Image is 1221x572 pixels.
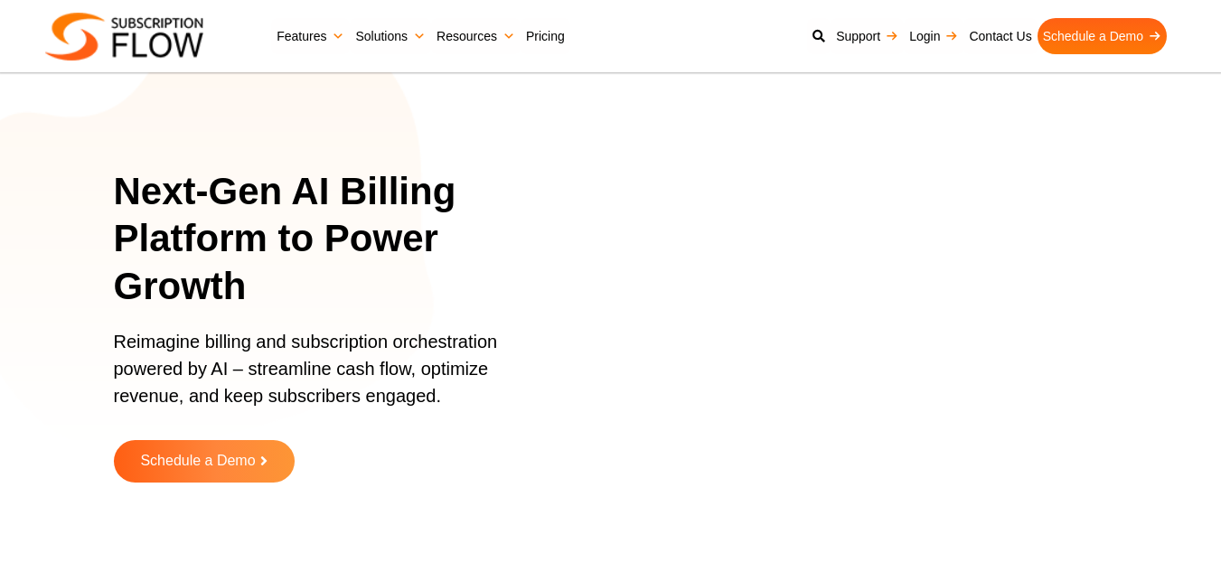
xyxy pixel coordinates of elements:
h1: Next-Gen AI Billing Platform to Power Growth [114,168,564,311]
a: Solutions [350,18,431,54]
p: Reimagine billing and subscription orchestration powered by AI – streamline cash flow, optimize r... [114,328,541,427]
a: Schedule a Demo [1038,18,1167,54]
span: Schedule a Demo [140,454,255,469]
a: Support [831,18,904,54]
img: Subscriptionflow [45,13,203,61]
a: Features [271,18,350,54]
a: Contact Us [963,18,1037,54]
a: Schedule a Demo [114,440,295,483]
a: Pricing [521,18,570,54]
a: Login [904,18,963,54]
a: Resources [431,18,521,54]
